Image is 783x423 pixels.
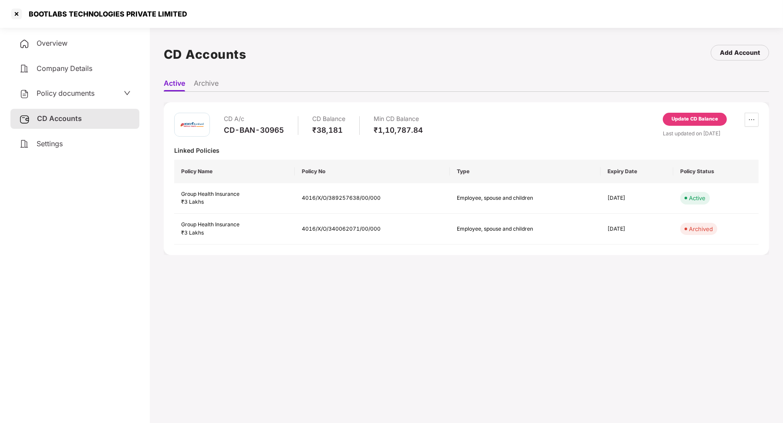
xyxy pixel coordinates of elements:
div: Group Health Insurance [181,190,288,198]
div: Employee, spouse and children [457,225,553,233]
span: Settings [37,139,63,148]
td: 4016/X/O/389257638/00/000 [295,183,450,214]
div: Last updated on [DATE] [663,129,759,138]
td: [DATE] [601,183,673,214]
div: ₹1,10,787.84 [374,125,423,135]
h1: CD Accounts [164,45,246,64]
div: Group Health Insurance [181,221,288,229]
div: BOOTLABS TECHNOLOGIES PRIVATE LIMITED [24,10,187,18]
div: Employee, spouse and children [457,194,553,202]
img: svg+xml;base64,PHN2ZyB4bWxucz0iaHR0cDovL3d3dy53My5vcmcvMjAwMC9zdmciIHdpZHRoPSIyNCIgaGVpZ2h0PSIyNC... [19,89,30,99]
th: Type [450,160,601,183]
div: ₹38,181 [312,125,345,135]
div: Add Account [720,48,760,57]
th: Policy Name [174,160,295,183]
th: Expiry Date [601,160,673,183]
div: Linked Policies [174,146,759,154]
span: ₹3 Lakhs [181,198,204,205]
span: Overview [37,39,67,47]
span: CD Accounts [37,114,82,123]
span: ellipsis [745,116,758,123]
div: Archived [689,225,713,233]
button: ellipsis [745,113,759,127]
span: down [124,90,131,97]
li: Active [164,79,185,91]
div: Active [689,194,705,202]
img: svg+xml;base64,PHN2ZyB4bWxucz0iaHR0cDovL3d3dy53My5vcmcvMjAwMC9zdmciIHdpZHRoPSIyNCIgaGVpZ2h0PSIyNC... [19,39,30,49]
div: CD-BAN-30965 [224,125,284,135]
span: Company Details [37,64,92,73]
div: Update CD Balance [672,115,718,123]
img: svg+xml;base64,PHN2ZyB4bWxucz0iaHR0cDovL3d3dy53My5vcmcvMjAwMC9zdmciIHdpZHRoPSIyNCIgaGVpZ2h0PSIyNC... [19,139,30,149]
th: Policy Status [673,160,759,183]
span: Policy documents [37,89,94,97]
td: 4016/X/O/340062071/00/000 [295,214,450,245]
div: Min CD Balance [374,113,423,125]
img: svg+xml;base64,PHN2ZyB4bWxucz0iaHR0cDovL3d3dy53My5vcmcvMjAwMC9zdmciIHdpZHRoPSIyNCIgaGVpZ2h0PSIyNC... [19,64,30,74]
li: Archive [194,79,219,91]
td: [DATE] [601,214,673,245]
div: CD A/c [224,113,284,125]
img: svg+xml;base64,PHN2ZyB3aWR0aD0iMjUiIGhlaWdodD0iMjQiIHZpZXdCb3g9IjAgMCAyNSAyNCIgZmlsbD0ibm9uZSIgeG... [19,114,30,124]
th: Policy No [295,160,450,183]
span: ₹3 Lakhs [181,229,204,236]
img: icici.png [179,120,205,129]
div: CD Balance [312,113,345,125]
